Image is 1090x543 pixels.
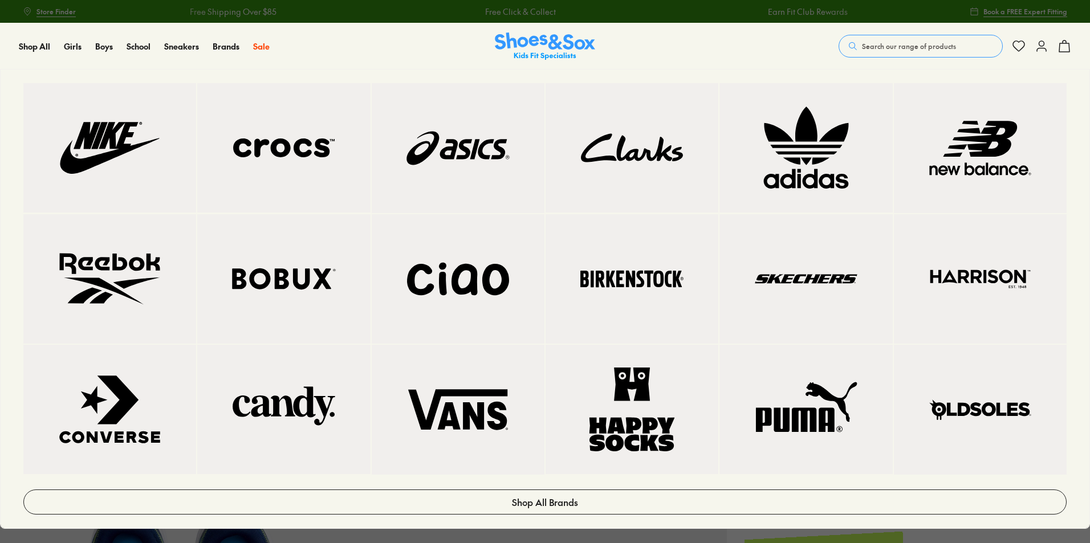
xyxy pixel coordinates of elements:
a: Book a FREE Expert Fitting [970,1,1067,22]
a: Earn Fit Club Rewards [767,6,847,18]
a: Free Shipping Over $85 [189,6,276,18]
a: Sale [253,40,270,52]
a: Brands [213,40,239,52]
a: Sneakers [164,40,199,52]
span: Search our range of products [862,41,956,51]
a: Shoes & Sox [495,32,595,60]
a: Shop All Brands [23,489,1067,515]
a: Girls [64,40,82,52]
a: Store Finder [23,1,76,22]
span: Shop All Brands [512,495,578,509]
a: Shop All [19,40,50,52]
a: Boys [95,40,113,52]
a: School [127,40,151,52]
span: Store Finder [36,6,76,17]
a: Free Click & Collect [485,6,555,18]
button: Search our range of products [839,35,1003,58]
img: SNS_Logo_Responsive.svg [495,32,595,60]
button: Open gorgias live chat [6,4,40,38]
span: Book a FREE Expert Fitting [983,6,1067,17]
